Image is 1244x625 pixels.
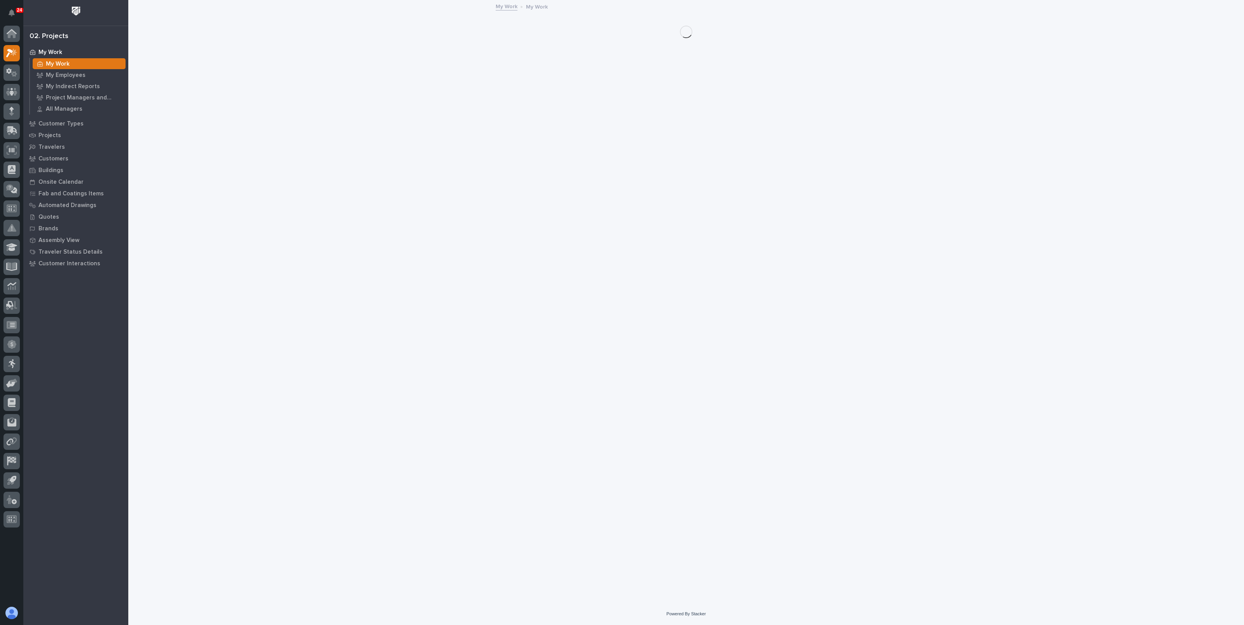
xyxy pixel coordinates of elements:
a: My Work [23,46,128,58]
p: Travelers [38,144,65,151]
a: Customers [23,153,128,164]
p: Quotes [38,214,59,221]
p: All Managers [46,106,82,113]
a: Onsite Calendar [23,176,128,188]
img: Workspace Logo [69,4,83,18]
div: Notifications24 [10,9,20,22]
a: Automated Drawings [23,199,128,211]
a: Travelers [23,141,128,153]
a: Quotes [23,211,128,223]
p: Customers [38,155,68,162]
p: Automated Drawings [38,202,96,209]
a: Brands [23,223,128,234]
a: Buildings [23,164,128,176]
a: Traveler Status Details [23,246,128,258]
p: My Employees [46,72,86,79]
a: My Work [30,58,128,69]
a: Project Managers and Engineers [30,92,128,103]
p: Brands [38,225,58,232]
a: All Managers [30,103,128,114]
p: Traveler Status Details [38,249,103,256]
p: Assembly View [38,237,79,244]
a: Powered By Stacker [666,611,706,616]
p: My Work [38,49,62,56]
div: 02. Projects [30,32,68,41]
p: Onsite Calendar [38,179,84,186]
a: Customer Interactions [23,258,128,269]
a: My Indirect Reports [30,81,128,92]
p: Projects [38,132,61,139]
p: My Indirect Reports [46,83,100,90]
a: Projects [23,129,128,141]
p: Project Managers and Engineers [46,94,122,101]
button: users-avatar [3,605,20,621]
a: Fab and Coatings Items [23,188,128,199]
p: Fab and Coatings Items [38,190,104,197]
button: Notifications [3,5,20,21]
a: My Employees [30,70,128,80]
p: Customer Types [38,120,84,127]
a: Customer Types [23,118,128,129]
p: Buildings [38,167,63,174]
p: Customer Interactions [38,260,100,267]
p: My Work [46,61,70,68]
p: 24 [17,7,22,13]
p: My Work [526,2,548,10]
a: Assembly View [23,234,128,246]
a: My Work [496,2,517,10]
